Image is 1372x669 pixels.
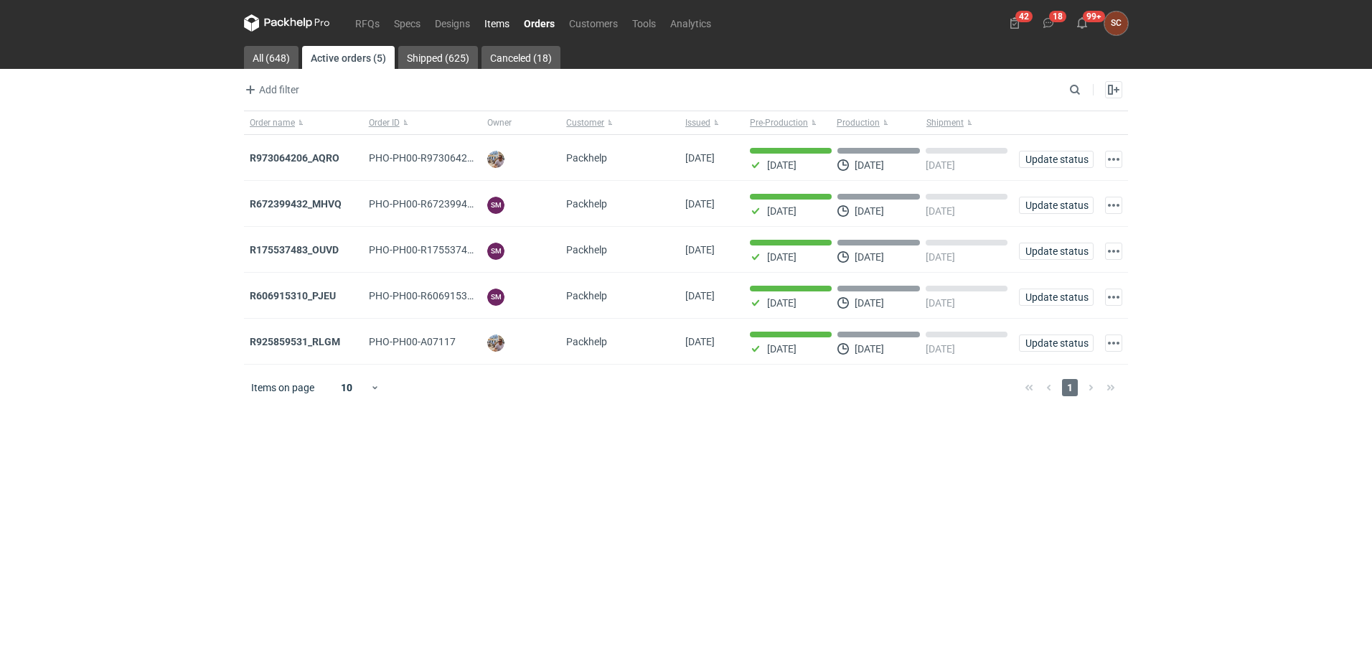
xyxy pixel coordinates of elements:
[685,244,715,256] span: 27/08/2025
[1019,334,1094,352] button: Update status
[566,336,607,347] span: Packhelp
[663,14,718,32] a: Analytics
[685,152,715,164] span: 03/09/2025
[487,334,504,352] img: Michał Palasek
[1071,11,1094,34] button: 99+
[767,159,797,171] p: [DATE]
[685,336,715,347] span: 18/08/2025
[1019,289,1094,306] button: Update status
[566,290,607,301] span: Packhelp
[369,117,400,128] span: Order ID
[566,244,607,256] span: Packhelp
[562,14,625,32] a: Customers
[250,290,336,301] a: R606915310_PJEU
[1025,200,1087,210] span: Update status
[517,14,562,32] a: Orders
[250,198,342,210] a: R672399432_MHVQ
[369,336,456,347] span: PHO-PH00-A07117
[855,159,884,171] p: [DATE]
[1066,81,1112,98] input: Search
[926,343,955,355] p: [DATE]
[767,343,797,355] p: [DATE]
[1025,292,1087,302] span: Update status
[1019,197,1094,214] button: Update status
[750,117,808,128] span: Pre-Production
[250,244,339,256] a: R175537483_OUVD
[1062,379,1078,396] span: 1
[1037,11,1060,34] button: 18
[244,46,299,69] a: All (648)
[926,117,964,128] span: Shipment
[767,251,797,263] p: [DATE]
[1104,11,1128,35] div: Sylwia Cichórz
[251,380,314,395] span: Items on page
[481,46,560,69] a: Canceled (18)
[241,81,300,98] button: Add filter
[363,111,482,134] button: Order ID
[1105,197,1122,214] button: Actions
[855,251,884,263] p: [DATE]
[767,297,797,309] p: [DATE]
[487,151,504,168] img: Michał Palasek
[477,14,517,32] a: Items
[566,198,607,210] span: Packhelp
[1019,151,1094,168] button: Update status
[926,205,955,217] p: [DATE]
[855,343,884,355] p: [DATE]
[1104,11,1128,35] button: SC
[244,14,330,32] svg: Packhelp Pro
[487,197,504,214] figcaption: SM
[242,81,299,98] span: Add filter
[837,117,880,128] span: Production
[324,378,370,398] div: 10
[348,14,387,32] a: RFQs
[680,111,744,134] button: Issued
[487,117,512,128] span: Owner
[1105,151,1122,168] button: Actions
[744,111,834,134] button: Pre-Production
[1025,246,1087,256] span: Update status
[487,289,504,306] figcaption: SM
[369,152,510,164] span: PHO-PH00-R973064206_AQRO
[855,205,884,217] p: [DATE]
[834,111,924,134] button: Production
[1105,243,1122,260] button: Actions
[685,290,715,301] span: 21/08/2025
[250,152,339,164] a: R973064206_AQRO
[302,46,395,69] a: Active orders (5)
[566,117,604,128] span: Customer
[685,117,710,128] span: Issued
[369,198,512,210] span: PHO-PH00-R672399432_MHVQ
[1105,289,1122,306] button: Actions
[926,251,955,263] p: [DATE]
[369,290,507,301] span: PHO-PH00-R606915310_PJEU
[767,205,797,217] p: [DATE]
[244,111,363,134] button: Order name
[1019,243,1094,260] button: Update status
[685,198,715,210] span: 27/08/2025
[387,14,428,32] a: Specs
[1025,338,1087,348] span: Update status
[926,297,955,309] p: [DATE]
[924,111,1013,134] button: Shipment
[250,117,295,128] span: Order name
[1003,11,1026,34] button: 42
[926,159,955,171] p: [DATE]
[250,336,340,347] a: R925859531_RLGM
[625,14,663,32] a: Tools
[1025,154,1087,164] span: Update status
[566,152,607,164] span: Packhelp
[398,46,478,69] a: Shipped (625)
[428,14,477,32] a: Designs
[855,297,884,309] p: [DATE]
[369,244,509,256] span: PHO-PH00-R175537483_OUVD
[487,243,504,260] figcaption: SM
[560,111,680,134] button: Customer
[1105,334,1122,352] button: Actions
